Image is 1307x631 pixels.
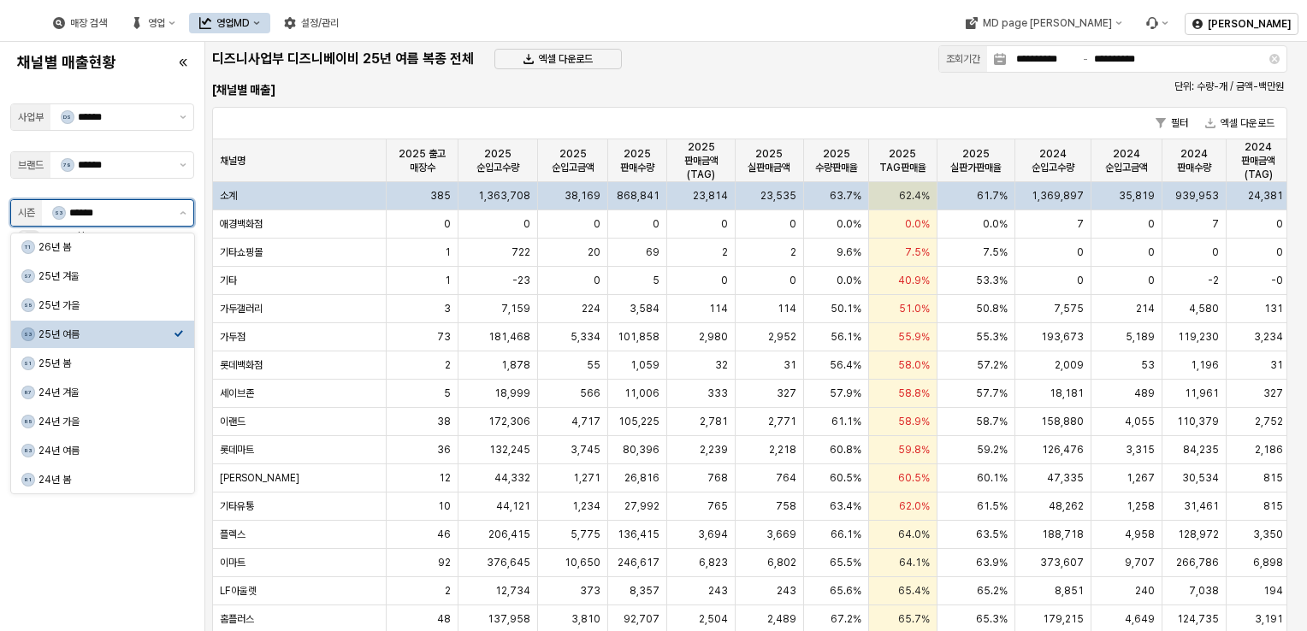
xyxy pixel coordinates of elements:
[1134,386,1155,400] span: 489
[776,499,796,513] span: 758
[831,302,861,315] span: 50.1%
[830,584,861,598] span: 65.6%
[565,189,600,203] span: 38,169
[1198,113,1281,133] button: 엑셀 다운로드
[905,217,930,231] span: 0.0%
[38,386,174,399] div: 24년 겨울
[220,443,254,457] span: 롯데마트
[1135,584,1155,598] span: 240
[1135,13,1178,33] div: Menu item 6
[977,471,1008,485] span: 60.1%
[1077,217,1084,231] span: 7
[831,528,861,541] span: 66.1%
[876,147,929,174] span: 2025 TAG판매율
[699,556,728,569] span: 6,823
[301,17,339,29] div: 설정/관리
[220,386,254,400] span: 세이브존
[220,358,263,372] span: 롯데백화점
[22,241,34,253] span: T1
[976,415,1008,428] span: 58.7%
[983,245,1008,259] span: 7.5%
[1253,528,1283,541] span: 3,350
[1189,584,1219,598] span: 7,038
[899,189,930,203] span: 62.4%
[709,302,728,315] span: 114
[1263,471,1283,485] span: 815
[573,471,600,485] span: 1,271
[274,13,349,33] div: 설정/관리
[899,302,930,315] span: 51.0%
[437,443,451,457] span: 36
[790,217,796,231] span: 0
[1264,302,1283,315] span: 131
[580,386,600,400] span: 566
[580,584,600,598] span: 373
[976,556,1008,569] span: 63.9%
[594,217,600,231] span: 0
[571,330,600,344] span: 5,334
[1049,499,1084,513] span: 48,262
[831,415,861,428] span: 61.1%
[653,217,659,231] span: 0
[1125,415,1155,428] span: 4,055
[944,147,1008,174] span: 2025 실판가판매율
[898,471,930,485] span: 60.5%
[722,245,728,259] span: 2
[1022,147,1083,174] span: 2024 순입고수량
[1123,79,1284,94] p: 단위: 수량-개 / 금액-백만원
[437,415,451,428] span: 38
[977,358,1008,372] span: 57.2%
[437,528,451,541] span: 46
[898,443,930,457] span: 59.8%
[173,200,193,226] button: 제안 사항 표시
[494,471,530,485] span: 44,332
[784,358,796,372] span: 31
[572,499,600,513] span: 1,234
[618,556,659,569] span: 246,617
[545,147,600,174] span: 2025 순입고금액
[512,274,530,287] span: -23
[721,217,728,231] span: 0
[976,302,1008,315] span: 50.8%
[898,584,930,598] span: 65.4%
[1050,386,1084,400] span: 18,181
[1276,217,1283,231] span: 0
[488,415,530,428] span: 172,306
[1175,189,1219,203] span: 939,953
[1178,528,1219,541] span: 128,972
[831,612,861,626] span: 67.2%
[946,50,980,68] div: 조회기간
[1233,140,1283,181] span: 2024 판매금액(TAG)
[790,274,796,287] span: 0
[1141,358,1155,372] span: 53
[1041,330,1084,344] span: 193,673
[976,612,1008,626] span: 65.3%
[38,240,174,254] div: 26년 봄
[220,584,257,598] span: LF아울렛
[437,612,451,626] span: 48
[501,302,530,315] span: 7,159
[220,499,254,513] span: 기타유통
[438,499,451,513] span: 10
[588,245,600,259] span: 20
[760,189,796,203] span: 23,535
[976,528,1008,541] span: 63.5%
[1208,274,1219,287] span: -2
[220,245,263,259] span: 기타쇼핑몰
[18,204,35,221] div: 시즌
[1042,443,1084,457] span: 126,476
[1270,358,1283,372] span: 31
[220,217,263,231] span: 애경백화점
[811,147,862,174] span: 2025 수량판매율
[512,245,530,259] span: 722
[496,499,530,513] span: 44,121
[898,415,930,428] span: 58.9%
[53,207,65,219] span: S3
[148,17,165,29] div: 영업
[837,245,861,259] span: 9.6%
[624,471,659,485] span: 26,816
[618,415,659,428] span: 105,225
[38,473,174,487] div: 24년 봄
[955,13,1132,33] div: MD page 이동
[615,147,660,174] span: 2025 판매수량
